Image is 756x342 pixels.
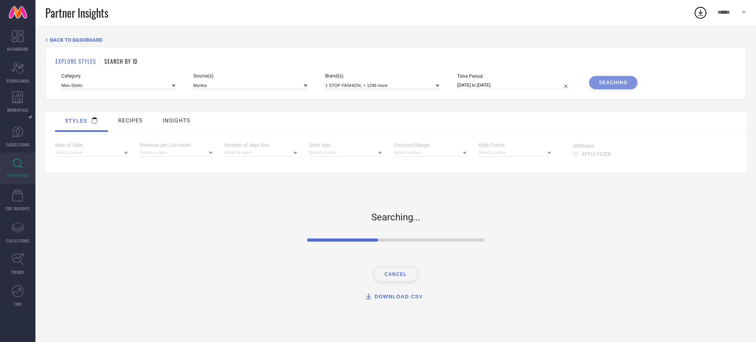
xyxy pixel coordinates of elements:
[6,238,30,244] span: COLLECTIONS
[6,78,30,84] span: SCORECARDS
[394,142,467,148] span: Discount Range :
[6,142,30,148] span: SUGGESTIONS
[61,73,176,79] span: Category
[457,81,571,89] input: Select time period
[55,142,128,148] span: Rate of Sale :
[457,74,571,79] span: Time Period
[374,294,423,299] span: DOWNLOAD CSV
[163,117,190,124] div: insights
[45,37,746,43] div: Back TO Dashboard
[6,205,30,211] span: CDC INSIGHTS
[193,73,308,79] span: Source(s)
[7,172,29,178] span: INSPIRATION
[325,73,439,79] span: Brand(s)
[140,142,213,148] span: Revenue per List count :
[118,117,143,124] div: recipes
[309,142,382,148] span: Style Age :
[11,269,24,275] span: TRENDS
[56,57,96,65] h1: EXPLORE STYLES
[582,152,611,157] span: APPLY FILTER
[50,37,102,43] span: BACK TO DASHBOARD
[7,46,28,52] span: DASHBOARD
[478,142,551,148] span: Style Colors :
[65,117,98,124] div: styles
[224,142,297,148] span: Number of days live :
[693,6,708,20] div: Open download list
[14,301,22,307] span: FWD
[45,5,108,21] span: Partner Insights
[104,57,137,65] h1: SEARCH BY ID
[371,192,420,223] span: Searching...
[7,107,29,113] span: WORKSPACE
[573,143,611,149] span: Attributes
[374,268,417,281] button: Cancel
[355,288,433,305] button: DOWNLOAD CSV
